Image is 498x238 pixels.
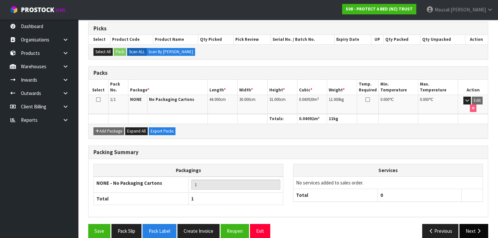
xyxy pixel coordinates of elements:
th: Total [293,189,377,201]
span: 1/1 [110,97,116,102]
strong: S08 - PROTECT A BED (NZ) TRUST [346,6,413,12]
th: Package [128,80,208,95]
h3: Packing Summary [93,149,483,155]
th: Totals: [267,114,297,124]
td: cm [208,95,238,114]
button: Save [88,224,110,238]
th: UP [371,35,384,44]
span: 44.000 [209,97,220,102]
th: Cubic [297,80,327,95]
th: Expiry Date [334,35,371,44]
span: 1 [191,196,194,202]
label: Scan By [PERSON_NAME] [146,48,195,56]
th: Product Code [110,35,153,44]
th: Temp. Required [357,80,378,95]
span: 11.000 [329,97,340,102]
th: Qty Packed [384,35,421,44]
th: Action [458,80,488,95]
button: Export Packs [149,127,175,135]
strong: No Packaging Cartons [149,97,194,102]
h3: Picks [93,25,483,32]
th: Height [267,80,297,95]
td: ℃ [378,95,418,114]
td: No services added to sales order. [293,177,483,189]
button: Pack Slip [111,224,141,238]
th: kg [327,114,357,124]
span: ProStock [21,6,54,14]
button: Select All [93,48,113,56]
button: Exit [250,224,270,238]
strong: NONE - No Packaging Cartons [96,180,162,186]
button: Add Package [93,127,124,135]
th: Pack No. [108,80,128,95]
span: 0.000 [420,97,429,102]
button: Reopen [221,224,249,238]
th: Qty Unpacked [421,35,465,44]
th: Product Name [153,35,198,44]
small: WMS [56,7,66,13]
th: m³ [297,114,327,124]
label: Scan ALL [127,48,147,56]
button: Pack Label [142,224,176,238]
td: ℃ [418,95,458,114]
td: kg [327,95,357,114]
strong: NONE [130,97,141,102]
button: Create Invoice [177,224,220,238]
th: Qty Picked [198,35,234,44]
th: Select [89,35,110,44]
span: 31.000 [269,97,280,102]
sup: 3 [317,96,319,101]
h3: Packs [93,70,483,76]
button: Edit [472,97,483,104]
th: Min. Temperature [378,80,418,95]
td: cm [267,95,297,114]
span: [PERSON_NAME] [451,7,486,13]
td: m [297,95,327,114]
span: 0.000 [380,97,389,102]
th: Action [465,35,488,44]
span: 0.040920 [299,97,314,102]
th: Weight [327,80,357,95]
th: Total [94,193,189,205]
th: Max. Temperature [418,80,458,95]
a: S08 - PROTECT A BED (NZ) TRUST [342,4,416,14]
th: Pick Review [233,35,271,44]
th: Length [208,80,238,95]
img: cube-alt.png [10,6,18,14]
th: Services [293,164,483,177]
button: Previous [422,224,459,238]
span: Expand All [127,128,146,134]
td: cm [238,95,267,114]
span: 11 [329,116,333,121]
span: 0.04092 [299,116,314,121]
button: Pack [114,48,126,56]
button: Next [459,224,488,238]
span: Mausali [435,7,450,13]
th: Packagings [94,164,283,177]
button: Expand All [125,127,148,135]
th: Serial No. / Batch No. [271,35,334,44]
span: 0 [380,192,383,198]
th: Select [89,80,108,95]
span: 30.000 [239,97,250,102]
th: Width [238,80,267,95]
